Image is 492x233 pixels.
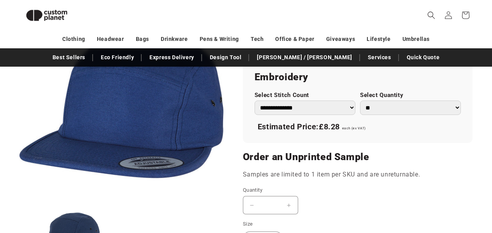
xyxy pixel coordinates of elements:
div: Estimated Price: [255,119,461,135]
summary: Search [423,7,440,24]
iframe: Chat Widget [358,149,492,233]
label: Select Stitch Count [255,92,355,99]
a: Umbrellas [402,32,430,46]
label: Select Quantity [360,92,461,99]
legend: Size [243,220,254,228]
a: Drinkware [161,32,188,46]
a: Best Sellers [49,51,89,64]
a: [PERSON_NAME] / [PERSON_NAME] [253,51,356,64]
span: £8.28 [319,122,340,131]
a: Lifestyle [367,32,390,46]
p: Samples are limited to 1 item per SKU and are unreturnable. [243,169,473,180]
h2: Embroidery [255,71,461,83]
a: Bags [136,32,149,46]
a: Design Tool [206,51,246,64]
a: Services [364,51,395,64]
h2: Order an Unprinted Sample [243,151,473,163]
a: Quick Quote [403,51,444,64]
a: Tech [251,32,264,46]
a: Clothing [62,32,85,46]
a: Headwear [97,32,124,46]
a: Office & Paper [275,32,314,46]
a: Giveaways [326,32,355,46]
label: Quantity [243,186,414,194]
span: each (ex VAT) [342,126,366,130]
img: Custom Planet [19,3,74,28]
a: Pens & Writing [200,32,239,46]
a: Eco Friendly [97,51,138,64]
a: Express Delivery [146,51,198,64]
